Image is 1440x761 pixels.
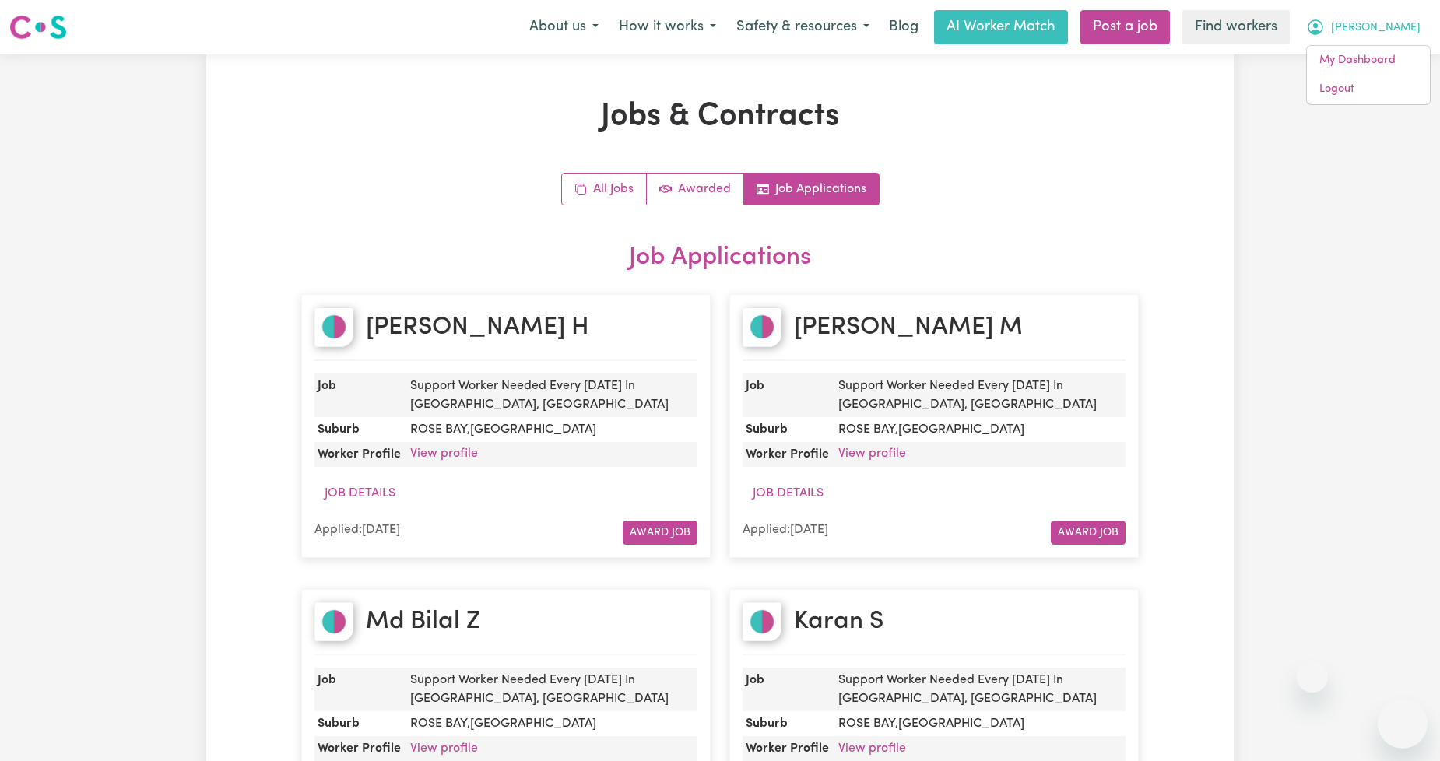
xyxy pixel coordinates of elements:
img: Karan [743,602,781,641]
h2: [PERSON_NAME] H [366,312,589,342]
button: My Account [1296,11,1431,44]
img: Md Bilal [314,602,353,641]
dd: ROSE BAY , [GEOGRAPHIC_DATA] [404,711,697,736]
dt: Job [314,668,404,711]
dd: ROSE BAY , [GEOGRAPHIC_DATA] [832,711,1126,736]
dd: Support Worker Needed Every [DATE] In [GEOGRAPHIC_DATA], [GEOGRAPHIC_DATA] [404,668,697,711]
h2: Md Bilal Z [366,607,480,637]
h2: Job Applications [301,243,1139,272]
a: AI Worker Match [934,10,1068,44]
button: Award Job [623,521,697,545]
a: View profile [410,742,478,755]
button: Job Details [743,479,834,508]
a: Find workers [1182,10,1290,44]
a: Blog [880,10,928,44]
dd: Support Worker Needed Every [DATE] In [GEOGRAPHIC_DATA], [GEOGRAPHIC_DATA] [832,373,1126,416]
dt: Suburb [314,711,404,736]
span: Applied: [DATE] [314,524,400,536]
h2: [PERSON_NAME] M [794,312,1023,342]
button: Safety & resources [726,11,880,44]
a: Job applications [744,174,879,205]
a: View profile [410,447,478,460]
a: Post a job [1080,10,1170,44]
img: James [314,307,353,346]
h2: Karan S [794,607,883,637]
dd: ROSE BAY , [GEOGRAPHIC_DATA] [404,416,697,441]
dt: Job [743,373,832,416]
a: View profile [838,447,906,460]
dt: Job [743,668,832,711]
img: Careseekers logo [9,13,67,41]
iframe: Close message [1297,661,1328,693]
iframe: Button to launch messaging window [1378,699,1428,749]
span: Applied: [DATE] [743,524,828,536]
a: Active jobs [647,174,744,205]
img: Mohammad Shipon [743,307,781,346]
dd: Support Worker Needed Every [DATE] In [GEOGRAPHIC_DATA], [GEOGRAPHIC_DATA] [832,668,1126,711]
a: Careseekers logo [9,9,67,45]
a: My Dashboard [1307,46,1430,75]
dt: Worker Profile [743,736,832,761]
dt: Worker Profile [314,736,404,761]
h1: Jobs & Contracts [301,98,1139,135]
a: Logout [1307,75,1430,104]
dt: Suburb [743,416,832,441]
dt: Suburb [314,416,404,441]
button: Award Job [1051,521,1126,545]
span: [PERSON_NAME] [1331,19,1421,37]
button: Job Details [314,479,406,508]
dt: Worker Profile [743,441,832,466]
dd: Support Worker Needed Every [DATE] In [GEOGRAPHIC_DATA], [GEOGRAPHIC_DATA] [404,373,697,416]
button: How it works [609,11,726,44]
dt: Suburb [743,711,832,736]
button: About us [519,11,609,44]
dd: ROSE BAY , [GEOGRAPHIC_DATA] [832,416,1126,441]
a: View profile [838,742,906,755]
a: All jobs [562,174,647,205]
dt: Worker Profile [314,441,404,466]
dt: Job [314,373,404,416]
div: My Account [1306,45,1431,105]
